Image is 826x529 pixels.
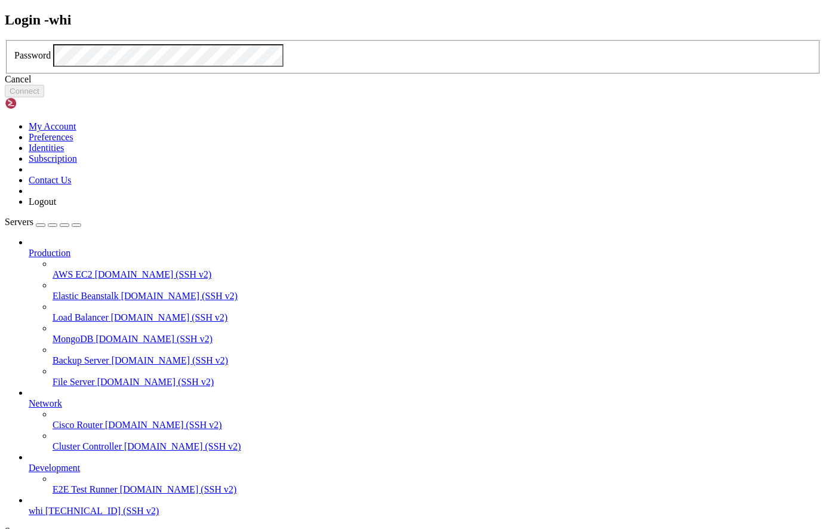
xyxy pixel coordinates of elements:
[120,484,237,494] span: [DOMAIN_NAME] (SSH v2)
[53,366,821,387] li: File Server [DOMAIN_NAME] (SSH v2)
[29,143,64,153] a: Identities
[53,334,821,345] a: MongoDB [DOMAIN_NAME] (SSH v2)
[53,430,821,452] li: Cluster Controller [DOMAIN_NAME] (SSH v2)
[105,420,222,430] span: [DOMAIN_NAME] (SSH v2)
[53,484,821,495] a: E2E Test Runner [DOMAIN_NAME] (SSH v2)
[53,302,821,323] li: Load Balancer [DOMAIN_NAME] (SSH v2)
[112,355,229,365] span: [DOMAIN_NAME] (SSH v2)
[53,377,821,387] a: File Server [DOMAIN_NAME] (SSH v2)
[121,291,238,301] span: [DOMAIN_NAME] (SSH v2)
[53,409,821,430] li: Cisco Router [DOMAIN_NAME] (SSH v2)
[29,153,77,164] a: Subscription
[53,312,821,323] a: Load Balancer [DOMAIN_NAME] (SSH v2)
[14,50,51,60] label: Password
[53,484,118,494] span: E2E Test Runner
[5,217,33,227] span: Servers
[53,473,821,495] li: E2E Test Runner [DOMAIN_NAME] (SSH v2)
[29,398,821,409] a: Network
[29,248,70,258] span: Production
[5,217,81,227] a: Servers
[29,248,821,259] a: Production
[53,420,103,430] span: Cisco Router
[29,387,821,452] li: Network
[29,506,43,516] span: whi
[5,97,73,109] img: Shellngn
[53,355,821,366] a: Backup Server [DOMAIN_NAME] (SSH v2)
[53,334,93,344] span: MongoDB
[29,506,821,516] a: whi [TECHNICAL_ID] (SSH v2)
[95,269,212,279] span: [DOMAIN_NAME] (SSH v2)
[29,132,73,142] a: Preferences
[5,5,671,15] x-row: Connecting [TECHNICAL_ID]...
[53,269,821,280] a: AWS EC2 [DOMAIN_NAME] (SSH v2)
[53,377,95,387] span: File Server
[53,323,821,345] li: MongoDB [DOMAIN_NAME] (SSH v2)
[45,506,159,516] span: [TECHNICAL_ID] (SSH v2)
[29,237,821,387] li: Production
[53,441,821,452] a: Cluster Controller [DOMAIN_NAME] (SSH v2)
[53,280,821,302] li: Elastic Beanstalk [DOMAIN_NAME] (SSH v2)
[95,334,212,344] span: [DOMAIN_NAME] (SSH v2)
[53,420,821,430] a: Cisco Router [DOMAIN_NAME] (SSH v2)
[53,269,93,279] span: AWS EC2
[53,312,109,322] span: Load Balancer
[29,495,821,516] li: whi [TECHNICAL_ID] (SSH v2)
[5,74,821,85] div: Cancel
[53,355,109,365] span: Backup Server
[5,85,44,97] button: Connect
[53,291,119,301] span: Elastic Beanstalk
[5,12,821,28] h2: Login - whi
[124,441,241,451] span: [DOMAIN_NAME] (SSH v2)
[111,312,228,322] span: [DOMAIN_NAME] (SSH v2)
[29,175,72,185] a: Contact Us
[5,15,10,25] div: (0, 1)
[29,463,80,473] span: Development
[29,398,62,408] span: Network
[29,463,821,473] a: Development
[97,377,214,387] span: [DOMAIN_NAME] (SSH v2)
[29,452,821,495] li: Development
[29,121,76,131] a: My Account
[53,345,821,366] li: Backup Server [DOMAIN_NAME] (SSH v2)
[53,259,821,280] li: AWS EC2 [DOMAIN_NAME] (SSH v2)
[29,196,56,207] a: Logout
[53,441,122,451] span: Cluster Controller
[53,291,821,302] a: Elastic Beanstalk [DOMAIN_NAME] (SSH v2)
